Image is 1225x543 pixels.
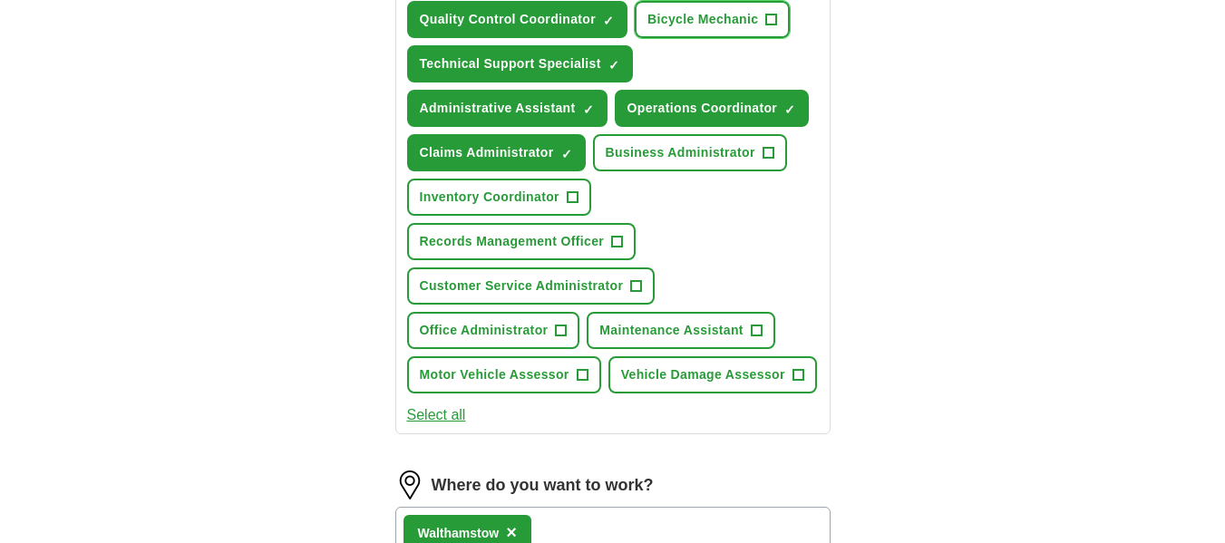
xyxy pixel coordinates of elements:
div: Walthamstow [418,524,500,543]
span: Inventory Coordinator [420,188,559,207]
span: ✓ [784,102,795,117]
span: Maintenance Assistant [599,321,744,340]
button: Quality Control Coordinator✓ [407,1,628,38]
span: Bicycle Mechanic [647,10,758,29]
button: Select all [407,404,466,426]
span: ✓ [561,147,572,161]
button: Bicycle Mechanic [635,1,790,38]
label: Where do you want to work? [432,473,654,498]
button: Technical Support Specialist✓ [407,45,633,82]
button: Operations Coordinator✓ [615,90,810,127]
span: Administrative Assistant [420,99,576,118]
span: Business Administrator [606,143,755,162]
button: Office Administrator [407,312,580,349]
span: Records Management Officer [420,232,605,251]
span: Customer Service Administrator [420,276,624,296]
button: Administrative Assistant✓ [407,90,608,127]
button: Claims Administrator✓ [407,134,586,171]
button: Motor Vehicle Assessor [407,356,601,393]
button: Records Management Officer [407,223,637,260]
span: Operations Coordinator [627,99,778,118]
img: location.png [395,470,424,499]
button: Customer Service Administrator [407,267,656,305]
button: Business Administrator [593,134,787,171]
button: Vehicle Damage Assessor [608,356,817,393]
span: Office Administrator [420,321,549,340]
span: Motor Vehicle Assessor [420,365,569,384]
span: Vehicle Damage Assessor [621,365,785,384]
button: Maintenance Assistant [587,312,775,349]
span: ✓ [608,58,619,73]
span: ✓ [583,102,594,117]
button: Inventory Coordinator [407,179,591,216]
span: ✓ [603,14,614,28]
span: Technical Support Specialist [420,54,601,73]
span: Quality Control Coordinator [420,10,597,29]
span: × [506,522,517,542]
span: Claims Administrator [420,143,554,162]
